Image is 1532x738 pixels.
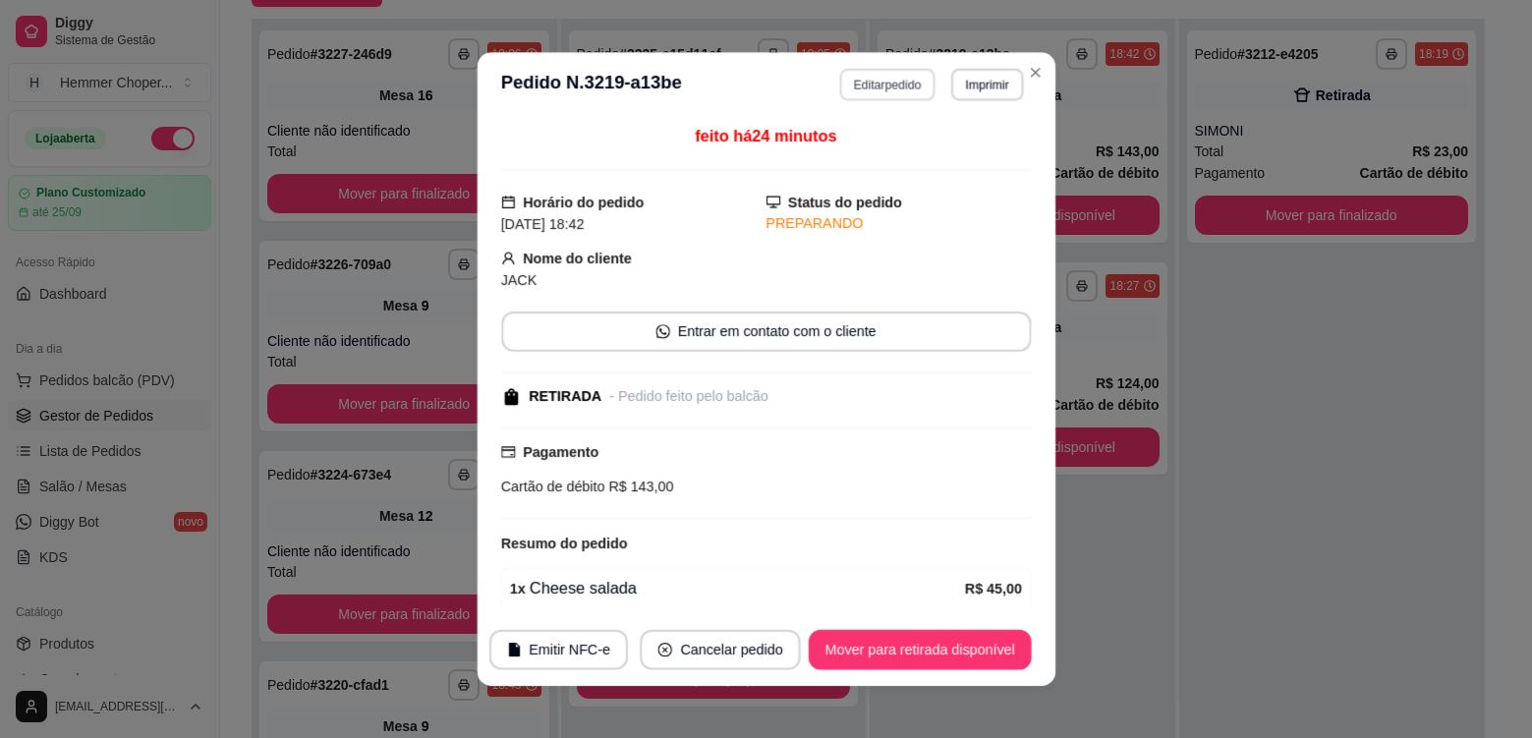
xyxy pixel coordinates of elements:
[507,643,521,656] span: file
[510,576,965,600] div: Cheese salada
[523,444,598,460] strong: Pagamento
[501,478,605,493] span: Cartão de débito
[839,69,935,101] button: Editarpedido
[489,630,629,670] button: fileEmitir NFC-e
[809,630,1031,670] button: Mover para retirada disponível
[766,213,1032,234] div: PREPARANDO
[529,385,601,406] div: RETIRADA
[501,251,515,264] span: user
[523,250,631,265] strong: Nome do cliente
[501,195,515,208] span: calendar
[766,195,780,208] span: desktop
[655,324,669,338] span: whats-app
[658,643,672,656] span: close-circle
[695,128,836,144] span: feito há 24 minutos
[965,581,1022,596] strong: R$ 45,00
[501,536,628,551] strong: Resumo do pedido
[641,630,801,670] button: close-circleCancelar pedido
[501,444,515,458] span: credit-card
[951,69,1023,101] button: Imprimir
[501,69,682,101] h3: Pedido N. 3219-a13be
[510,581,526,596] strong: 1 x
[1019,56,1051,88] button: Close
[605,478,674,493] span: R$ 143,00
[609,385,767,406] div: - Pedido feito pelo balcão
[501,312,1031,352] button: whats-appEntrar em contato com o cliente
[523,194,644,209] strong: Horário do pedido
[788,194,902,209] strong: Status do pedido
[501,216,585,232] span: [DATE] 18:42
[501,272,538,288] span: JACK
